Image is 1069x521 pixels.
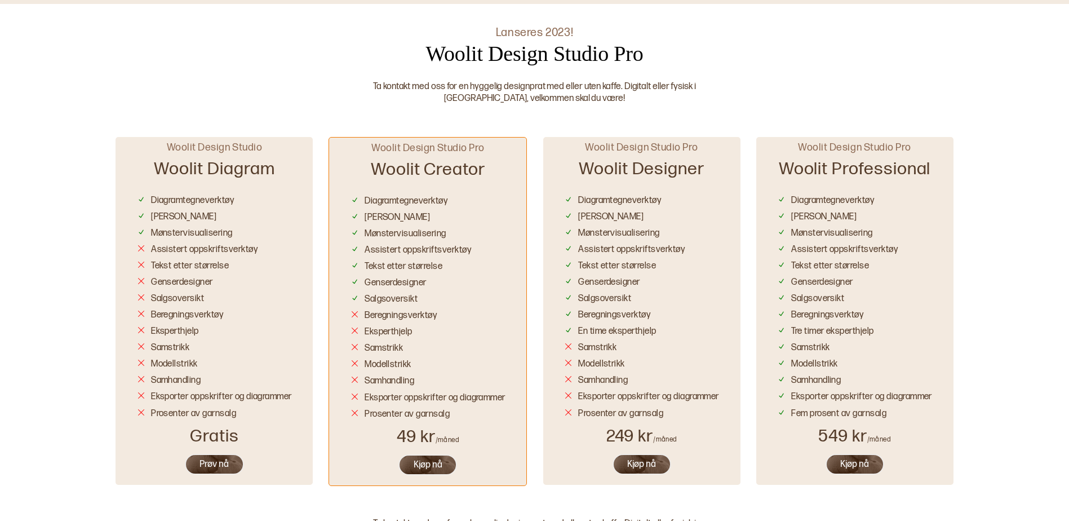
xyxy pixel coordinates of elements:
[151,342,189,354] div: Samstrikk
[779,154,931,191] div: Woolit Professional
[653,435,677,444] div: /måned
[791,244,898,256] div: Assistert oppskriftsverktøy
[154,154,274,191] div: Woolit Diagram
[578,408,663,420] div: Prosenter av garnsalg
[151,391,292,403] div: Eksporter oppskrifter og diagrammer
[151,375,201,387] div: Samhandling
[791,408,886,420] div: Fem prosent av garnsalg
[578,228,660,240] div: Mønstervisualisering
[151,228,233,240] div: Mønstervisualisering
[151,260,229,272] div: Tekst etter størrelse
[365,196,447,207] div: Diagramtegneverktøy
[330,81,739,105] div: Ta kontakt med oss for en hyggelig designprat med eller uten kaffe. Digitalt eller fysisk i [GEOG...
[151,408,236,420] div: Prosenter av garnsalg
[613,454,671,475] button: Kjøp nå
[791,195,874,207] div: Diagramtegneverktøy
[151,293,204,305] div: Salgsoversikt
[791,359,838,370] div: Modellstrikk
[579,154,704,191] div: Woolit Designer
[791,391,932,403] div: Eksporter oppskrifter og diagrammer
[791,211,857,223] div: [PERSON_NAME]
[365,326,412,338] div: Eksperthjelp
[151,195,234,207] div: Diagramtegneverktøy
[578,326,657,338] div: En time eksperthjelp
[371,154,485,191] div: Woolit Creator
[365,277,427,289] div: Genserdesigner
[365,228,446,240] div: Mønstervisualisering
[365,310,437,322] div: Beregningsverktøy
[791,260,869,272] div: Tekst etter størrelse
[578,277,640,289] div: Genserdesigner
[826,454,884,475] button: Kjøp nå
[397,426,459,448] div: 49 kr
[436,436,459,445] div: /måned
[791,342,830,354] div: Samstrikk
[818,425,891,448] div: 549 kr
[151,244,258,256] div: Assistert oppskriftsverktøy
[151,326,199,338] div: Eksperthjelp
[578,293,631,305] div: Salgsoversikt
[365,212,430,224] div: [PERSON_NAME]
[791,293,844,305] div: Salgsoversikt
[578,391,719,403] div: Eksporter oppskrifter og diagrammer
[578,359,625,370] div: Modellstrikk
[578,195,661,207] div: Diagramtegneverktøy
[425,40,643,68] div: Woolit Design Studio Pro
[185,454,244,475] button: Prøv nå
[365,294,418,306] div: Salgsoversikt
[151,277,213,289] div: Genserdesigner
[867,435,891,444] div: /måned
[606,425,677,448] div: 249 kr
[151,359,198,370] div: Modellstrikk
[578,260,656,272] div: Tekst etter størrelse
[365,376,414,387] div: Samhandling
[398,454,457,475] button: Kjøp nå
[151,310,223,321] div: Beregningsverktøy
[371,142,485,154] div: Woolit Design Studio Pro
[496,25,573,40] div: Lanseres 2023!
[365,261,442,273] div: Tekst etter størrelse
[578,244,685,256] div: Assistert oppskriftsverktøy
[190,425,239,448] div: Gratis
[365,245,471,257] div: Assistert oppskriftsverktøy
[365,359,411,371] div: Modellstrikk
[578,342,616,354] div: Samstrikk
[151,211,216,223] div: [PERSON_NAME]
[578,375,628,387] div: Samhandling
[791,277,853,289] div: Genserdesigner
[167,141,263,154] div: Woolit Design Studio
[791,228,873,240] div: Mønstervisualisering
[585,141,698,154] div: Woolit Design Studio Pro
[365,392,505,404] div: Eksporter oppskrifter og diagrammer
[365,409,450,421] div: Prosenter av garnsalg
[578,211,644,223] div: [PERSON_NAME]
[791,375,841,387] div: Samhandling
[791,310,863,321] div: Beregningsverktøy
[365,343,403,355] div: Samstrikk
[798,141,911,154] div: Woolit Design Studio Pro
[578,310,650,321] div: Beregningsverktøy
[791,326,874,338] div: Tre timer eksperthjelp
